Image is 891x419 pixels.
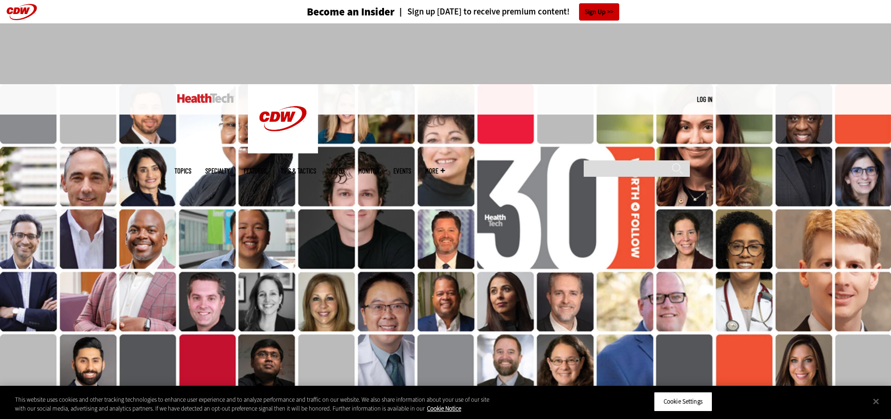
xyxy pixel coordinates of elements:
[427,405,461,413] a: More information about your privacy
[307,7,395,17] h3: Become an Insider
[174,167,191,174] span: Topics
[248,84,318,153] img: Home
[654,392,712,412] button: Cookie Settings
[697,95,712,103] a: Log in
[272,7,395,17] a: Become an Insider
[177,94,234,103] img: Home
[697,94,712,104] div: User menu
[275,33,616,75] iframe: advertisement
[358,167,379,174] a: MonITor
[579,3,619,21] a: Sign Up
[393,167,411,174] a: Events
[281,167,316,174] a: Tips & Tactics
[866,391,886,412] button: Close
[205,167,230,174] span: Specialty
[395,7,570,16] a: Sign up [DATE] to receive premium content!
[244,167,267,174] a: Features
[330,167,344,174] a: Video
[15,395,490,413] div: This website uses cookies and other tracking technologies to enhance user experience and to analy...
[425,167,445,174] span: More
[248,146,318,156] a: CDW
